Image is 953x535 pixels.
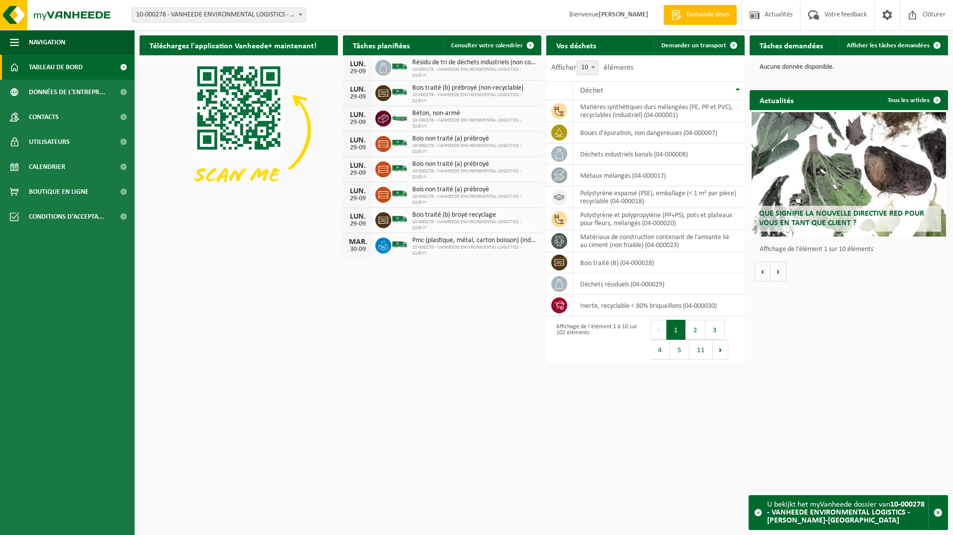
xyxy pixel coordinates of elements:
[713,340,728,360] button: Next
[5,513,166,535] iframe: chat widget
[412,135,536,143] span: Bois non traité (a) prébroyé
[839,35,947,55] a: Afficher les tâches demandées
[847,42,930,49] span: Afficher les tâches demandées
[348,170,368,177] div: 29-09
[599,11,648,18] strong: [PERSON_NAME]
[412,194,536,206] span: 10-000278 - VANHEEDE ENVIRONMENTAL LOGISTICS - QUEVY
[348,162,368,170] div: LUN.
[750,90,803,110] h2: Actualités
[29,154,65,179] span: Calendrier
[348,195,368,202] div: 29-09
[29,55,83,80] span: Tableau de bord
[348,213,368,221] div: LUN.
[140,55,338,204] img: Download de VHEPlus App
[412,59,536,67] span: Résidu de tri de déchets industriels (non comparable au déchets ménagers)
[348,94,368,101] div: 29-09
[580,87,603,95] span: Déchet
[412,67,536,79] span: 10-000278 - VANHEEDE ENVIRONMENTAL LOGISTICS - QUEVY
[451,42,523,49] span: Consulter votre calendrier
[577,61,598,75] span: 10
[661,42,726,49] span: Demander un transport
[391,185,408,202] img: BL-SO-LV
[348,111,368,119] div: LUN.
[412,143,536,155] span: 10-000278 - VANHEEDE ENVIRONMENTAL LOGISTICS - QUEVY
[412,219,536,231] span: 10-000278 - VANHEEDE ENVIRONMENTAL LOGISTICS - QUEVY
[705,320,725,340] button: 3
[750,35,833,55] h2: Tâches demandées
[759,210,924,227] span: Que signifie la nouvelle directive RED pour vous en tant que client ?
[348,119,368,126] div: 29-09
[670,340,689,360] button: 5
[348,60,368,68] div: LUN.
[412,118,536,130] span: 10-000278 - VANHEEDE ENVIRONMENTAL LOGISTICS - QUEVY
[391,84,408,101] img: BL-SO-LV
[666,320,686,340] button: 1
[391,211,408,228] img: BL-SO-LV
[348,221,368,228] div: 29-09
[29,179,89,204] span: Boutique en ligne
[412,110,536,118] span: Béton, non-armé
[412,211,536,219] span: Bois traité (b) broyé recyclage
[348,187,368,195] div: LUN.
[686,320,705,340] button: 2
[573,252,745,273] td: bois traité (B) (04-000028)
[443,35,540,55] a: Consulter votre calendrier
[391,134,408,151] img: BL-SO-LV
[29,105,59,130] span: Contacts
[348,68,368,75] div: 29-09
[343,35,420,55] h2: Tâches planifiées
[760,246,943,253] p: Affichage de l'élément 1 sur 10 éléments
[391,58,408,75] img: BL-SO-LV
[29,130,70,154] span: Utilisateurs
[412,160,536,168] span: Bois non traité (a) prébroyé
[760,64,938,71] p: Aucune donnée disponible.
[348,144,368,151] div: 29-09
[391,160,408,177] img: BL-SO-LV
[650,320,666,340] button: Previous
[573,122,745,143] td: boues d'épuration, non dangereuses (04-000007)
[29,204,104,229] span: Conditions d'accepta...
[752,112,946,237] a: Que signifie la nouvelle directive RED pour vous en tant que client ?
[412,245,536,257] span: 10-000278 - VANHEEDE ENVIRONMENTAL LOGISTICS - QUEVY
[546,35,606,55] h2: Vos déchets
[412,186,536,194] span: Bois non traité (a) prébroyé
[348,238,368,246] div: MAR.
[412,237,536,245] span: Pmc (plastique, métal, carton boisson) (industriel)
[755,262,771,281] button: Vorige
[689,340,713,360] button: 11
[551,319,640,361] div: Affichage de l'élément 1 à 10 sur 102 éléments
[573,295,745,316] td: inerte, recyclable < 80% briquaillons (04-000030)
[391,113,408,122] img: HK-XC-10-GN-00
[650,340,670,360] button: 4
[348,246,368,253] div: 30-09
[573,186,745,208] td: polystyrène expansé (PSE), emballage (< 1 m² par pièce) recyclable (04-000018)
[771,262,786,281] button: Volgende
[140,35,326,55] h2: Téléchargez l'application Vanheede+ maintenant!
[684,10,732,20] span: Demande devis
[132,7,306,22] span: 10-000278 - VANHEEDE ENVIRONMENTAL LOGISTICS - QUEVY - QUÉVY-LE-GRAND
[412,84,536,92] span: Bois traité (b) prébroyé (non-recyclable)
[573,143,745,165] td: déchets industriels banals (04-000008)
[348,86,368,94] div: LUN.
[767,501,925,525] strong: 10-000278 - VANHEEDE ENVIRONMENTAL LOGISTICS - [PERSON_NAME]-[GEOGRAPHIC_DATA]
[412,92,536,104] span: 10-000278 - VANHEEDE ENVIRONMENTAL LOGISTICS - QUEVY
[573,100,745,122] td: matières synthétiques durs mélangées (PE, PP et PVC), recyclables (industriel) (04-000001)
[29,80,105,105] span: Données de l'entrepr...
[573,273,745,295] td: déchets résiduels (04-000029)
[573,208,745,230] td: polystyrène et polypropylène (PP+PS), pots et plateaux pour fleurs, mélangés (04-000020)
[348,136,368,144] div: LUN.
[391,236,408,253] img: BL-SO-LV
[577,60,599,75] span: 10
[132,8,306,22] span: 10-000278 - VANHEEDE ENVIRONMENTAL LOGISTICS - QUEVY - QUÉVY-LE-GRAND
[29,30,65,55] span: Navigation
[573,165,745,186] td: métaux mélangés (04-000017)
[767,496,928,530] div: U bekijkt het myVanheede dossier van
[412,168,536,180] span: 10-000278 - VANHEEDE ENVIRONMENTAL LOGISTICS - QUEVY
[663,5,737,25] a: Demande devis
[573,230,745,252] td: matériaux de construction contenant de l'amiante lié au ciment (non friable) (04-000023)
[880,90,947,110] a: Tous les articles
[653,35,744,55] a: Demander un transport
[551,64,634,72] label: Afficher éléments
